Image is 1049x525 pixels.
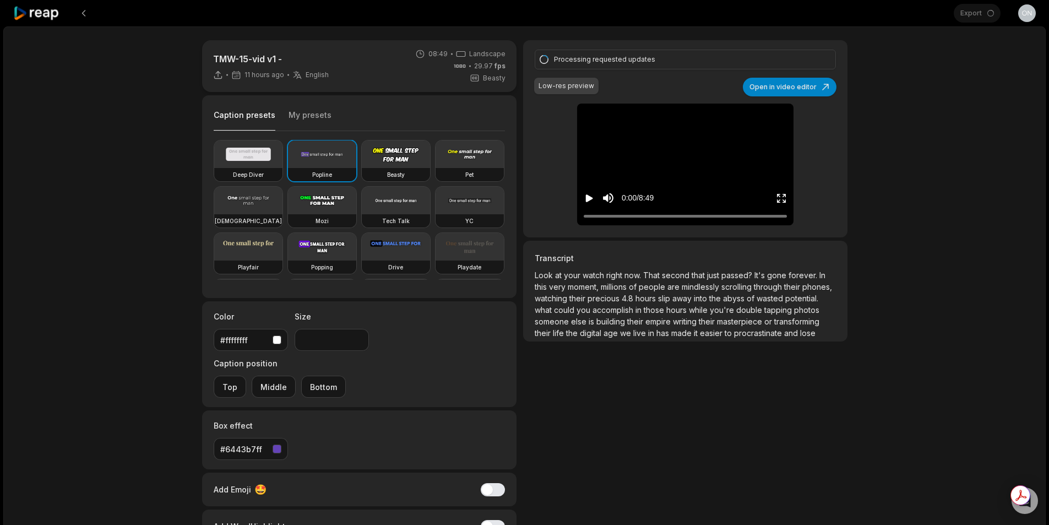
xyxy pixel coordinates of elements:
[721,282,754,291] span: scrolling
[214,110,275,131] button: Caption presets
[254,482,267,497] span: 🤩
[800,328,816,338] span: lose
[289,110,331,131] button: My presets
[633,328,648,338] span: live
[554,55,813,64] div: Processing requested updates
[311,263,333,272] h3: Popping
[469,49,506,59] span: Landscape
[620,328,633,338] span: we
[784,328,800,338] span: and
[709,294,723,303] span: the
[474,61,506,71] span: 29.97
[596,317,627,326] span: building
[622,294,635,303] span: 4.8
[643,270,662,280] span: That
[754,282,784,291] span: through
[789,270,819,280] span: forever.
[764,317,774,326] span: or
[776,188,787,208] button: Enter Fullscreen
[238,263,259,272] h3: Playfair
[725,328,734,338] span: to
[672,294,694,303] span: away
[747,294,757,303] span: of
[214,376,246,398] button: Top
[648,328,656,338] span: in
[645,317,673,326] span: empire
[627,317,645,326] span: their
[214,329,288,351] button: #ffffffff
[589,317,596,326] span: is
[629,282,639,291] span: of
[774,317,819,326] span: transforming
[382,217,410,225] h3: Tech Talk
[601,191,615,205] button: Mute sound
[604,328,620,338] span: age
[220,334,268,346] div: #ffffffff
[295,311,369,322] label: Size
[568,282,601,291] span: moment,
[214,438,288,460] button: #6443b7ff
[214,420,288,431] label: Box effect
[244,71,284,79] span: 11 hours ago
[549,282,568,291] span: very
[689,305,710,315] span: while
[577,305,593,315] span: you
[658,294,672,303] span: slip
[707,270,721,280] span: just
[601,282,629,291] span: millions
[564,270,583,280] span: your
[743,78,836,96] button: Open in video editor
[571,317,589,326] span: else
[656,328,671,338] span: has
[764,305,794,315] span: tapping
[700,328,725,338] span: easier
[555,270,564,280] span: at
[662,270,692,280] span: second
[736,305,764,315] span: double
[535,282,549,291] span: this
[635,305,644,315] span: in
[692,270,707,280] span: that
[214,311,288,322] label: Color
[583,270,606,280] span: watch
[667,282,682,291] span: are
[213,52,329,66] p: TMW-15-vid v1 -
[785,294,818,303] span: potential.
[458,263,481,272] h3: Playdate
[215,217,282,225] h3: [DEMOGRAPHIC_DATA]
[465,217,474,225] h3: YC
[483,73,506,83] span: Beasty
[734,328,784,338] span: procrastinate
[553,328,566,338] span: life
[699,317,717,326] span: their
[639,282,667,291] span: people
[465,170,474,179] h3: Pet
[588,294,622,303] span: precious
[214,484,251,495] span: Add Emoji
[569,294,588,303] span: their
[694,294,709,303] span: into
[802,282,832,291] span: phones,
[794,305,819,315] span: photos
[494,62,506,70] span: fps
[624,270,643,280] span: now.
[316,217,329,225] h3: Mozi
[539,81,594,91] div: Low-res preview
[301,376,346,398] button: Bottom
[717,317,764,326] span: masterpiece
[593,305,635,315] span: accomplish
[767,270,789,280] span: gone
[535,270,555,280] span: Look
[622,192,654,204] div: 0:00 / 8:49
[214,358,346,369] label: Caption position
[723,294,747,303] span: abyss
[220,443,268,455] div: #6443b7ff
[666,305,689,315] span: hours
[694,328,700,338] span: it
[554,305,577,315] span: could
[388,263,403,272] h3: Drive
[757,294,785,303] span: wasted
[233,170,264,179] h3: Deep Diver
[635,294,658,303] span: hours
[754,270,767,280] span: It's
